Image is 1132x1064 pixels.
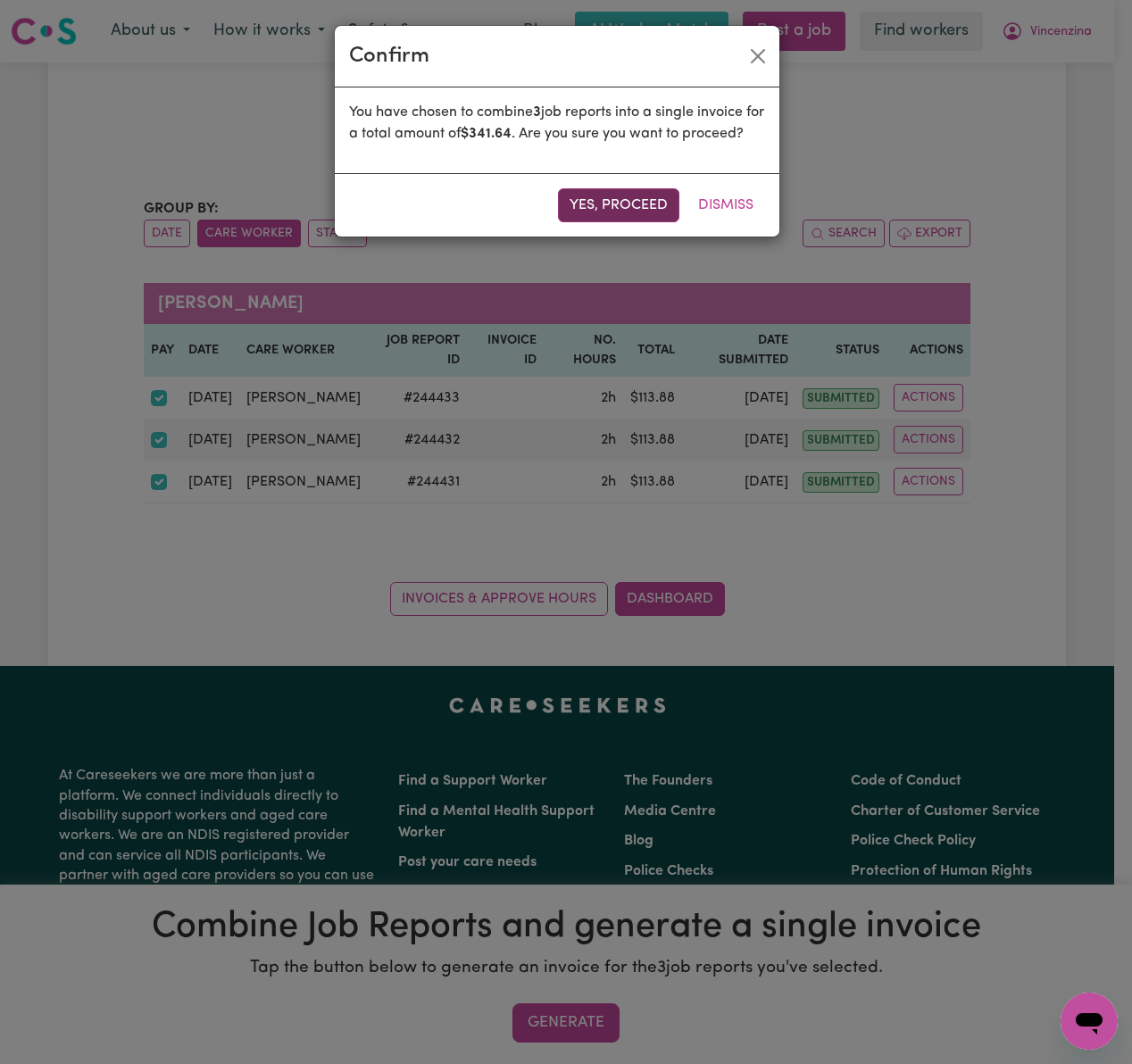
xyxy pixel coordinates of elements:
[533,105,541,120] b: 3
[461,127,512,141] b: $ 341.64
[349,40,429,72] div: Confirm
[1061,993,1118,1050] iframe: Button to launch messaging window
[687,188,765,222] button: Dismiss
[349,105,764,141] span: You have chosen to combine job reports into a single invoice for a total amount of . Are you sure...
[744,42,772,71] button: Close
[558,188,679,222] button: Yes, proceed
